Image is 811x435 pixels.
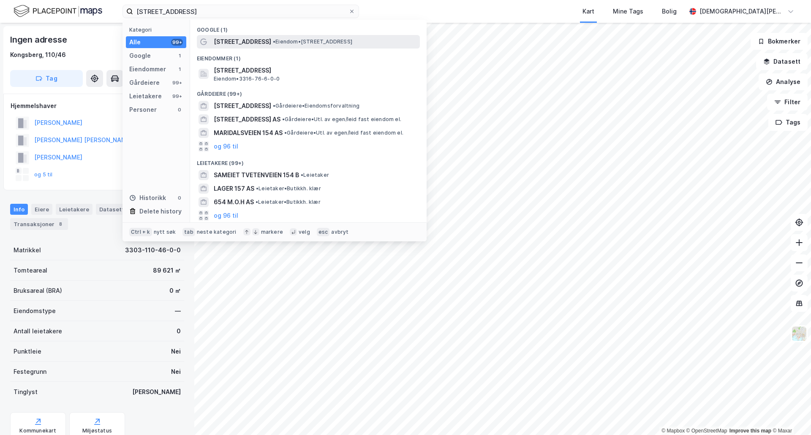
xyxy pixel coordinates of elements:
div: Google (1) [190,20,427,35]
img: logo.f888ab2527a4732fd821a326f86c7f29.svg [14,4,102,19]
div: Nei [171,346,181,357]
button: Tag [10,70,83,87]
div: Tomteareal [14,265,47,276]
div: Datasett [96,204,128,215]
div: Kategori [129,27,186,33]
div: Kommunekart [19,427,56,434]
a: Improve this map [729,428,771,434]
span: • [282,116,285,122]
span: • [256,199,258,205]
div: Festegrunn [14,367,46,377]
div: Info [10,204,28,215]
button: og 96 til [214,211,238,221]
div: 99+ [171,79,183,86]
button: Bokmerker [751,33,808,50]
div: Google [129,51,151,61]
div: Tinglyst [14,387,38,397]
button: Analyse [759,73,808,90]
div: Kongsberg, 110/46 [10,50,66,60]
div: tab [182,228,195,236]
input: Søk på adresse, matrikkel, gårdeiere, leietakere eller personer [133,5,348,18]
span: MARIDALSVEIEN 154 AS [214,128,283,138]
a: OpenStreetMap [686,428,727,434]
div: Hjemmelshaver [11,101,184,111]
div: Gårdeiere (99+) [190,84,427,99]
div: 89 621 ㎡ [153,265,181,276]
div: Antall leietakere [14,326,62,336]
img: Z [791,326,807,342]
div: [PERSON_NAME] [132,387,181,397]
div: — [175,306,181,316]
span: Eiendom • 3316-76-6-0-0 [214,76,280,82]
span: [STREET_ADDRESS] [214,37,271,47]
span: [STREET_ADDRESS] AS [214,114,280,124]
span: Gårdeiere • Utl. av egen/leid fast eiendom el. [284,130,403,136]
div: Kart [582,6,594,16]
span: Eiendom • [STREET_ADDRESS] [273,38,352,45]
div: Bruksareal (BRA) [14,286,62,296]
div: [DEMOGRAPHIC_DATA][PERSON_NAME] [699,6,784,16]
div: Eiendomstype [14,306,56,316]
div: Eiendommer [129,64,166,74]
div: nytt søk [154,229,176,235]
div: Leietakere [129,91,162,101]
span: [STREET_ADDRESS] [214,65,416,76]
span: • [284,130,287,136]
span: 654 M.O.H AS [214,197,254,207]
div: Miljøstatus [82,427,112,434]
div: Matrikkel [14,245,41,255]
div: esc [317,228,330,236]
span: Leietaker [301,172,329,178]
iframe: Chat Widget [769,394,811,435]
div: Leietakere (99+) [190,153,427,168]
button: Filter [767,94,808,111]
div: Alle [129,37,141,47]
span: Leietaker • Butikkh. klær [256,185,321,192]
div: Ctrl + k [129,228,152,236]
div: Eiendommer (1) [190,49,427,64]
div: Nei [171,367,181,377]
div: Personer [129,105,157,115]
div: Transaksjoner [10,218,68,230]
span: LAGER 157 AS [214,184,254,194]
div: 0 [177,326,181,336]
div: Delete history [139,206,182,216]
span: • [273,103,275,109]
div: Kontrollprogram for chat [769,394,811,435]
div: Leietakere [56,204,93,215]
button: Tags [768,114,808,131]
div: Eiere [31,204,52,215]
div: 8 [56,220,65,228]
span: • [256,185,259,192]
span: Gårdeiere • Eiendomsforvaltning [273,103,359,109]
span: • [273,38,275,45]
div: 99+ [171,39,183,46]
span: [STREET_ADDRESS] [214,101,271,111]
span: • [301,172,303,178]
div: Bolig [662,6,677,16]
span: Leietaker • Butikkh. klær [256,199,321,205]
div: Historikk [129,193,166,203]
div: 0 ㎡ [169,286,181,296]
div: Punktleie [14,346,41,357]
div: Mine Tags [613,6,643,16]
div: neste kategori [197,229,237,235]
div: avbryt [331,229,348,235]
div: 99+ [171,93,183,100]
div: Ingen adresse [10,33,68,46]
div: markere [261,229,283,235]
div: velg [299,229,310,235]
span: Gårdeiere • Utl. av egen/leid fast eiendom el. [282,116,401,123]
span: SAMEIET TVETENVEIEN 154 B [214,170,299,180]
button: Datasett [756,53,808,70]
div: 0 [176,106,183,113]
div: 0 [176,195,183,201]
button: og 96 til [214,141,238,151]
div: 3303-110-46-0-0 [125,245,181,255]
div: Gårdeiere [129,78,160,88]
div: 1 [176,52,183,59]
div: 1 [176,66,183,73]
a: Mapbox [661,428,685,434]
